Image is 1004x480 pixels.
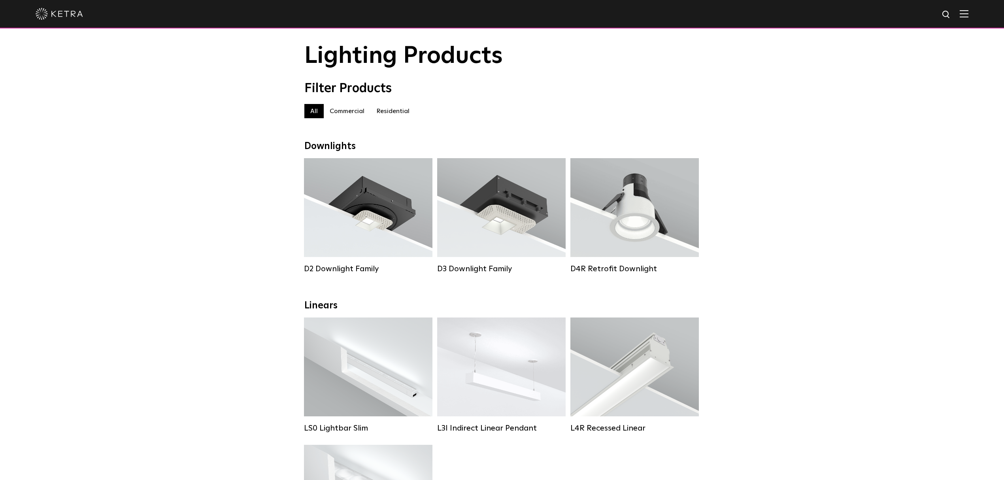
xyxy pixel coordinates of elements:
[960,10,968,17] img: Hamburger%20Nav.svg
[370,104,415,118] label: Residential
[304,264,432,274] div: D2 Downlight Family
[304,81,700,96] div: Filter Products
[570,317,699,433] a: L4R Recessed Linear Lumen Output:400 / 600 / 800 / 1000Colors:White / BlackControl:Lutron Clear C...
[437,423,566,433] div: L3I Indirect Linear Pendant
[570,423,699,433] div: L4R Recessed Linear
[304,300,700,312] div: Linears
[304,141,700,152] div: Downlights
[437,264,566,274] div: D3 Downlight Family
[304,44,503,68] span: Lighting Products
[437,158,566,274] a: D3 Downlight Family Lumen Output:700 / 900 / 1100Colors:White / Black / Silver / Bronze / Paintab...
[570,264,699,274] div: D4R Retrofit Downlight
[304,158,432,274] a: D2 Downlight Family Lumen Output:1200Colors:White / Black / Gloss Black / Silver / Bronze / Silve...
[304,317,432,433] a: LS0 Lightbar Slim Lumen Output:200 / 350Colors:White / BlackControl:X96 Controller
[36,8,83,20] img: ketra-logo-2019-white
[324,104,370,118] label: Commercial
[304,104,324,118] label: All
[942,10,951,20] img: search icon
[437,317,566,433] a: L3I Indirect Linear Pendant Lumen Output:400 / 600 / 800 / 1000Housing Colors:White / BlackContro...
[570,158,699,274] a: D4R Retrofit Downlight Lumen Output:800Colors:White / BlackBeam Angles:15° / 25° / 40° / 60°Watta...
[304,423,432,433] div: LS0 Lightbar Slim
